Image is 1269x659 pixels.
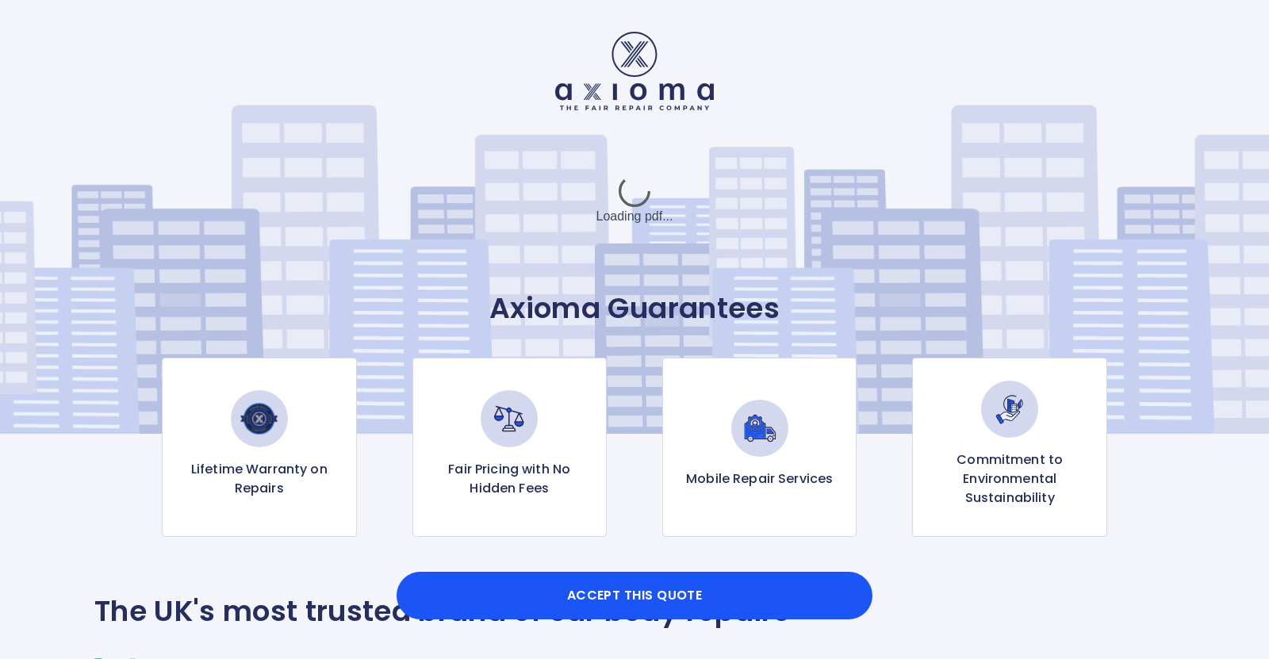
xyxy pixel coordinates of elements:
img: Lifetime Warranty on Repairs [231,390,288,447]
p: Axioma Guarantees [94,291,1175,326]
p: Commitment to Environmental Sustainability [926,450,1093,508]
button: Accept this Quote [397,572,872,619]
img: Commitment to Environmental Sustainability [981,381,1038,438]
img: Logo [555,32,714,110]
p: The UK's most trusted brand of car body repairs [94,594,789,629]
p: Fair Pricing with No Hidden Fees [426,460,593,498]
div: Loading pdf... [516,161,753,240]
img: Mobile Repair Services [731,400,788,457]
p: Mobile Repair Services [686,469,833,489]
img: Fair Pricing with No Hidden Fees [481,390,538,447]
p: Lifetime Warranty on Repairs [175,460,343,498]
